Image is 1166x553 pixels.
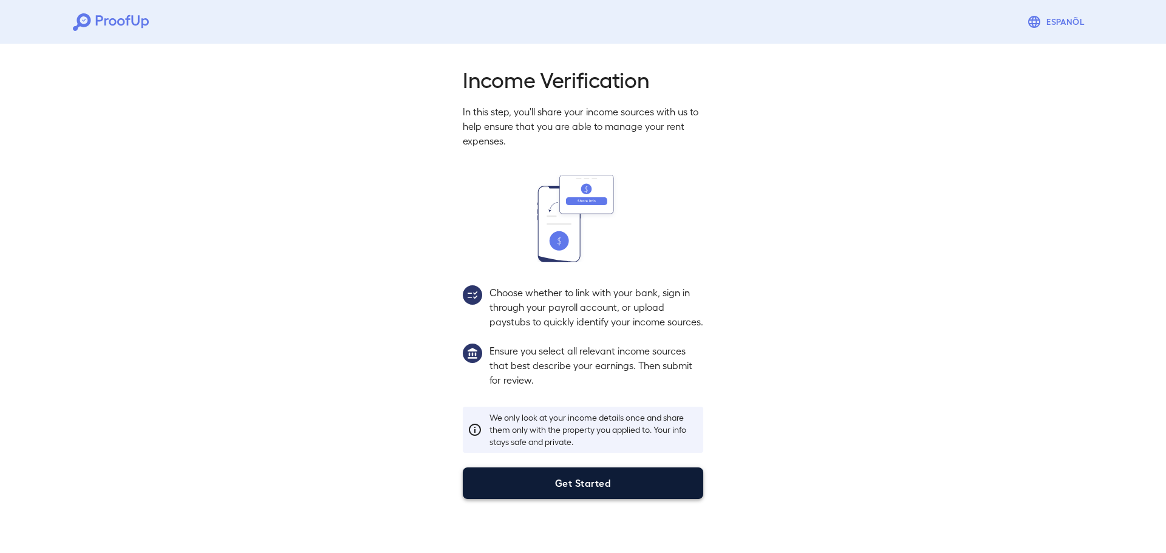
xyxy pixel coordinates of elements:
[463,104,703,148] p: In this step, you'll share your income sources with us to help ensure that you are able to manage...
[1022,10,1093,34] button: Espanõl
[489,344,703,387] p: Ensure you select all relevant income sources that best describe your earnings. Then submit for r...
[537,175,629,262] img: transfer_money.svg
[463,285,482,305] img: group2.svg
[463,344,482,363] img: group1.svg
[489,412,698,448] p: We only look at your income details once and share them only with the property you applied to. Yo...
[463,467,703,499] button: Get Started
[489,285,703,329] p: Choose whether to link with your bank, sign in through your payroll account, or upload paystubs t...
[463,66,703,92] h2: Income Verification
